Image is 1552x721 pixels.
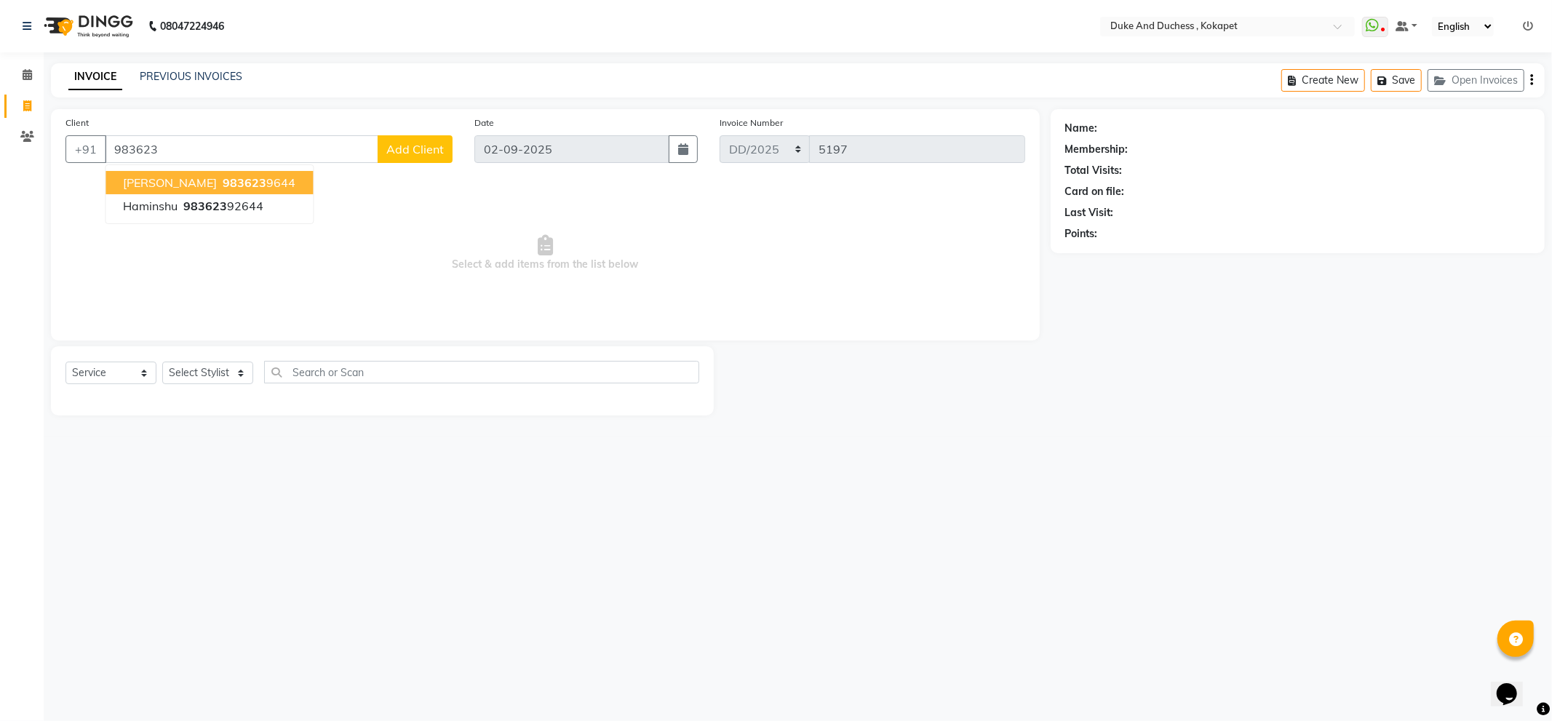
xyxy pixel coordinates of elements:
[105,135,378,163] input: Search by Name/Mobile/Email/Code
[123,199,178,213] span: haminshu
[264,361,699,383] input: Search or Scan
[65,116,89,130] label: Client
[720,116,783,130] label: Invoice Number
[1065,121,1098,136] div: Name:
[65,135,106,163] button: +91
[123,175,217,190] span: [PERSON_NAME]
[378,135,453,163] button: Add Client
[183,199,227,213] span: 983623
[386,142,444,156] span: Add Client
[65,180,1025,326] span: Select & add items from the list below
[1065,205,1114,220] div: Last Visit:
[140,70,242,83] a: PREVIOUS INVOICES
[1065,184,1125,199] div: Card on file:
[220,175,295,190] ngb-highlight: 9644
[223,175,266,190] span: 983623
[1065,142,1129,157] div: Membership:
[68,64,122,90] a: INVOICE
[160,6,224,47] b: 08047224946
[1428,69,1524,92] button: Open Invoices
[1065,226,1098,242] div: Points:
[1281,69,1365,92] button: Create New
[474,116,494,130] label: Date
[1491,663,1537,706] iframe: chat widget
[180,199,263,213] ngb-highlight: 92644
[1371,69,1422,92] button: Save
[1065,163,1123,178] div: Total Visits:
[37,6,137,47] img: logo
